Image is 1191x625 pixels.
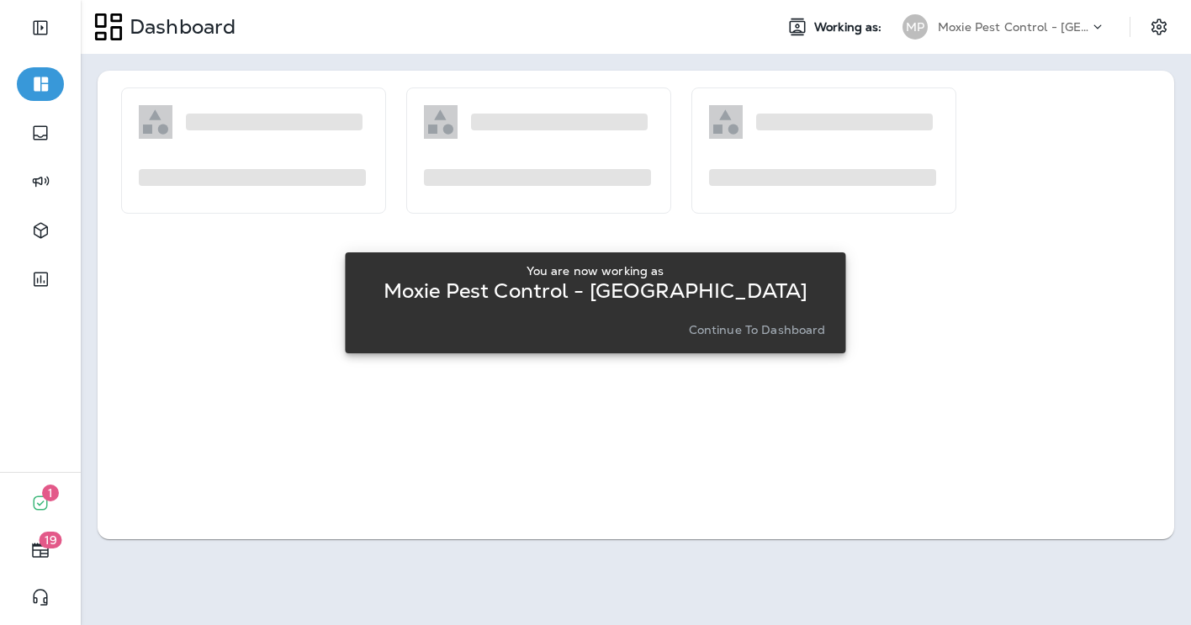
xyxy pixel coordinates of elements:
button: 19 [17,533,64,567]
button: Settings [1144,12,1174,42]
span: Working as: [814,20,886,34]
p: Dashboard [123,14,236,40]
p: You are now working as [527,264,664,278]
p: Moxie Pest Control - [GEOGRAPHIC_DATA] [384,284,807,298]
div: MP [903,14,928,40]
button: Continue to Dashboard [682,318,833,342]
button: Expand Sidebar [17,11,64,45]
span: 1 [42,485,59,501]
p: Moxie Pest Control - [GEOGRAPHIC_DATA] [938,20,1089,34]
span: 19 [40,532,62,548]
button: 1 [17,486,64,520]
p: Continue to Dashboard [689,323,826,336]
